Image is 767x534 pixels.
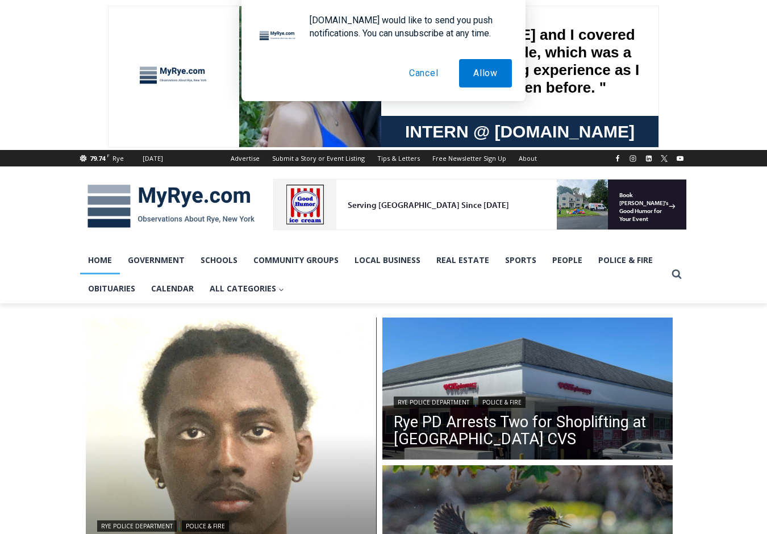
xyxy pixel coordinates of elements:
span: 79.74 [90,154,105,162]
div: [DOMAIN_NAME] would like to send you push notifications. You can unsubscribe at any time. [301,14,512,40]
button: Allow [459,59,512,87]
nav: Secondary Navigation [224,150,543,166]
a: Home [80,246,120,274]
a: Book [PERSON_NAME]'s Good Humor for Your Event [337,3,410,52]
a: Local Business [347,246,428,274]
span: Intern @ [DOMAIN_NAME] [297,113,527,139]
img: CVS edited MC Purchase St Downtown Rye #0002 2021-05-17 CVS Pharmacy Angle 2 IMG_0641 [382,318,673,463]
a: Submit a Story or Event Listing [266,150,371,166]
a: Read More Rye PD Arrests Two for Shoplifting at Boston Post Road CVS [382,318,673,463]
a: X [657,152,671,165]
span: Open Tues. - Sun. [PHONE_NUMBER] [3,117,111,160]
a: Open Tues. - Sun. [PHONE_NUMBER] [1,114,114,141]
a: Sports [497,246,544,274]
img: s_800_809a2aa2-bb6e-4add-8b5e-749ad0704c34.jpeg [275,1,343,52]
a: Facebook [611,152,624,165]
div: Rye [112,153,124,164]
div: | [394,394,662,408]
button: View Search Form [666,264,687,285]
a: Tips & Letters [371,150,426,166]
a: Advertise [224,150,266,166]
a: Police & Fire [590,246,661,274]
img: notification icon [255,14,301,59]
div: Serving [GEOGRAPHIC_DATA] Since [DATE] [74,20,281,31]
a: Rye Police Department [394,397,473,408]
a: Government [120,246,193,274]
a: Police & Fire [478,397,526,408]
nav: Primary Navigation [80,246,666,303]
a: Community Groups [245,246,347,274]
div: | [97,518,365,532]
a: Instagram [626,152,640,165]
a: YouTube [673,152,687,165]
a: Linkedin [642,152,656,165]
a: Schools [193,246,245,274]
button: Child menu of All Categories [202,274,292,303]
a: Intern @ [DOMAIN_NAME] [273,110,551,141]
button: Cancel [395,59,453,87]
a: Calendar [143,274,202,303]
div: "the precise, almost orchestrated movements of cutting and assembling sushi and [PERSON_NAME] mak... [117,71,167,136]
a: People [544,246,590,274]
a: Rye Police Department [97,520,177,532]
div: "[PERSON_NAME] and I covered the [DATE] Parade, which was a really eye opening experience as I ha... [287,1,537,110]
span: F [107,152,110,158]
a: Free Newsletter Sign Up [426,150,512,166]
img: MyRye.com [80,177,262,236]
a: Real Estate [428,246,497,274]
div: [DATE] [143,153,163,164]
a: Rye PD Arrests Two for Shoplifting at [GEOGRAPHIC_DATA] CVS [394,414,662,448]
a: About [512,150,543,166]
a: Police & Fire [182,520,229,532]
h4: Book [PERSON_NAME]'s Good Humor for Your Event [346,12,395,44]
a: Obituaries [80,274,143,303]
